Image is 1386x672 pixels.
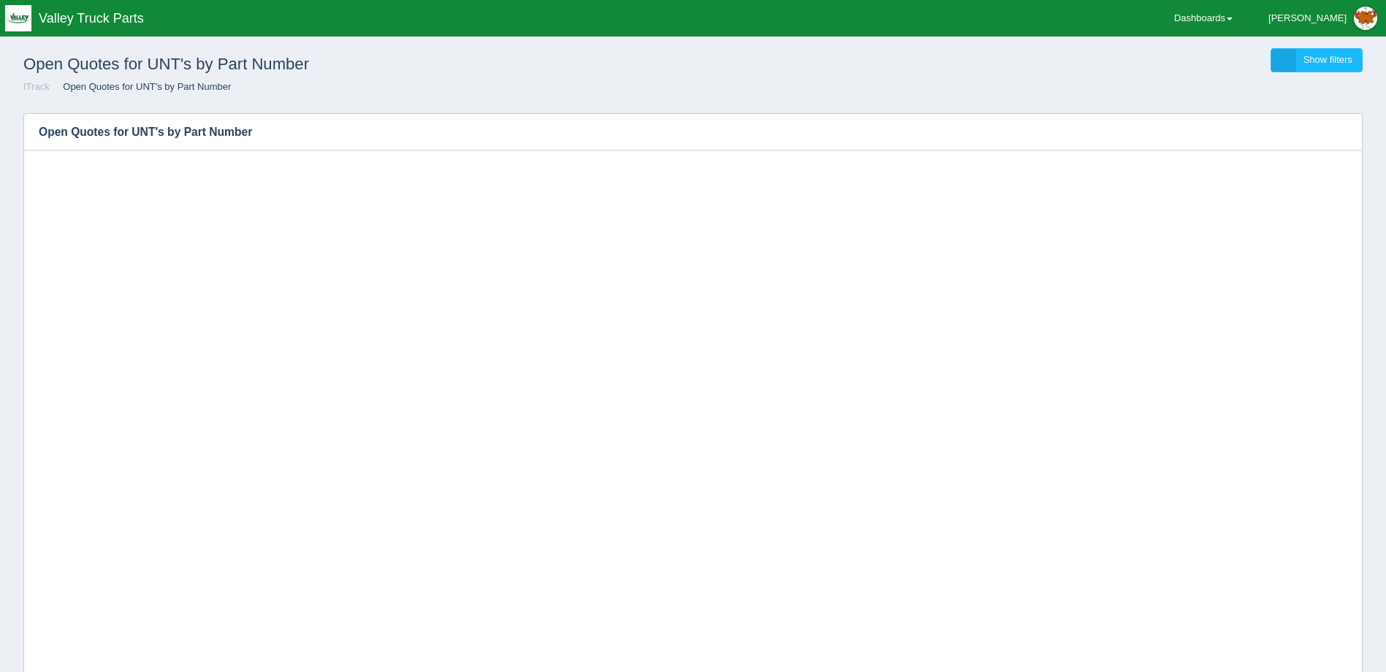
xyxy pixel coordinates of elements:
[39,11,144,26] span: Valley Truck Parts
[52,80,231,94] li: Open Quotes for UNT's by Part Number
[23,48,693,80] h1: Open Quotes for UNT's by Part Number
[1354,7,1377,30] img: Profile Picture
[23,81,50,92] a: ITrack
[1303,54,1352,65] span: Show filters
[1268,4,1347,33] div: [PERSON_NAME]
[1271,48,1363,72] a: Show filters
[5,5,31,31] img: q1blfpkbivjhsugxdrfq.png
[24,114,1317,150] h3: Open Quotes for UNT's by Part Number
